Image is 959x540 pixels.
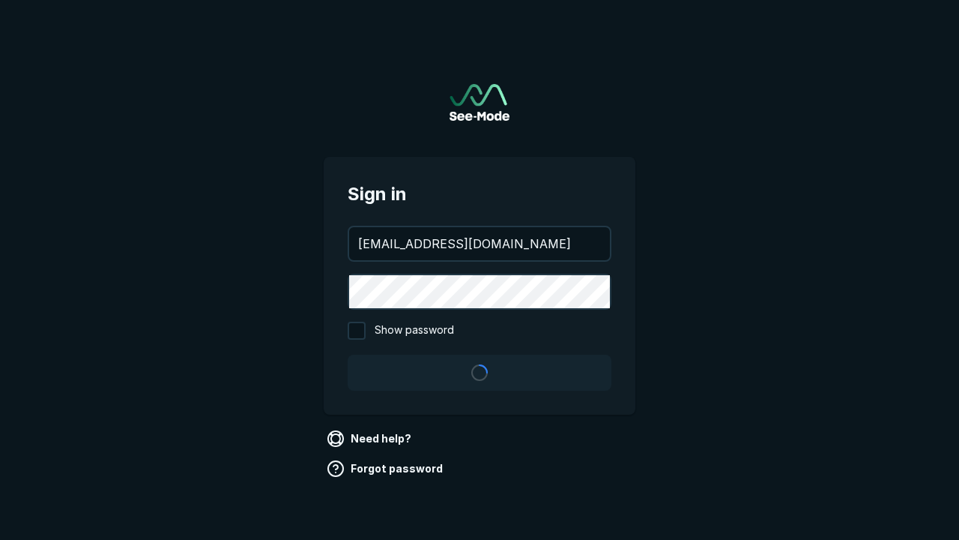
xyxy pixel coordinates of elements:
a: Forgot password [324,457,449,481]
span: Sign in [348,181,611,208]
img: See-Mode Logo [450,84,509,121]
a: Need help? [324,427,417,451]
a: Go to sign in [450,84,509,121]
span: Show password [375,322,454,340]
input: your@email.com [349,227,610,260]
